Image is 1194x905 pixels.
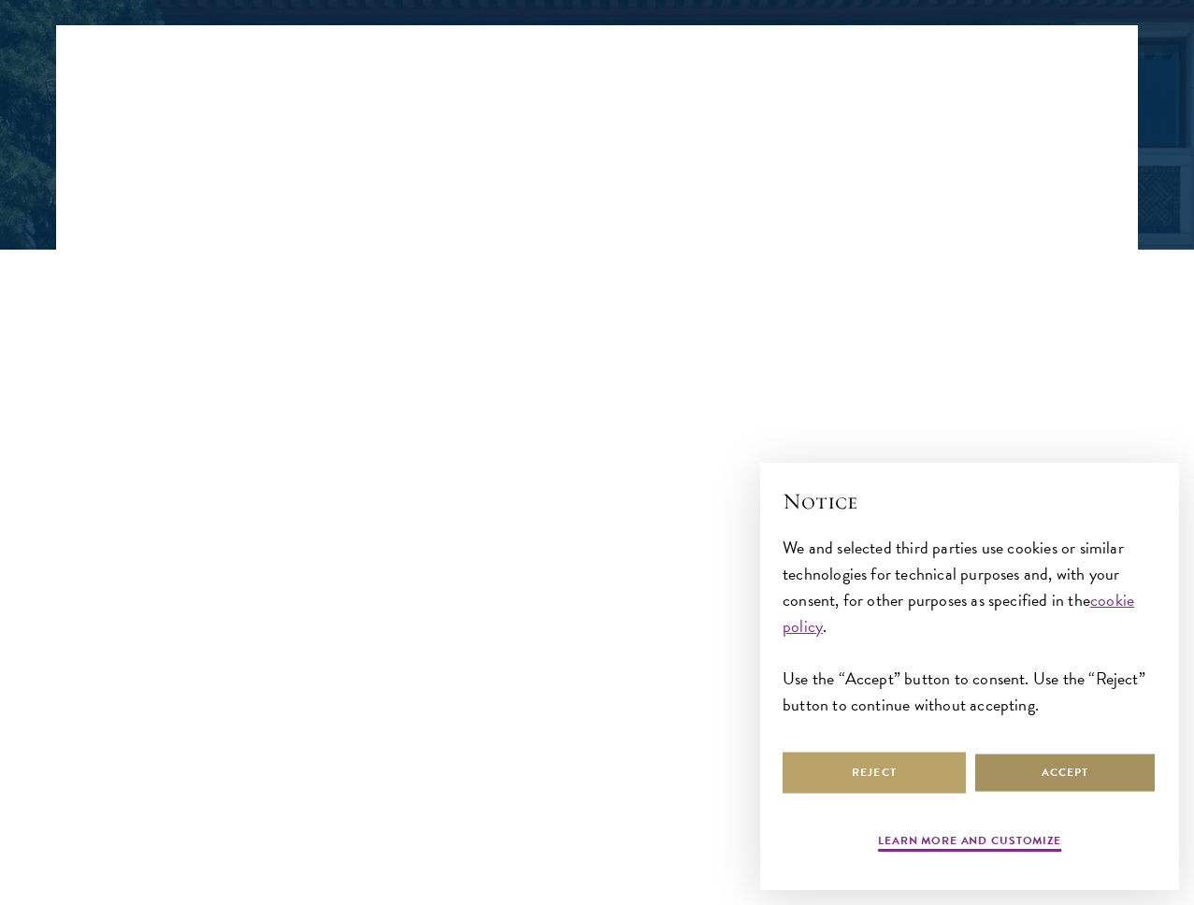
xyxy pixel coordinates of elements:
button: Learn more and customize [878,832,1061,855]
button: Reject [783,752,966,794]
button: Accept [973,752,1157,794]
a: cookie policy [783,587,1134,639]
h2: Notice [783,485,1157,517]
div: We and selected third parties use cookies or similar technologies for technical purposes and, wit... [783,535,1157,719]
